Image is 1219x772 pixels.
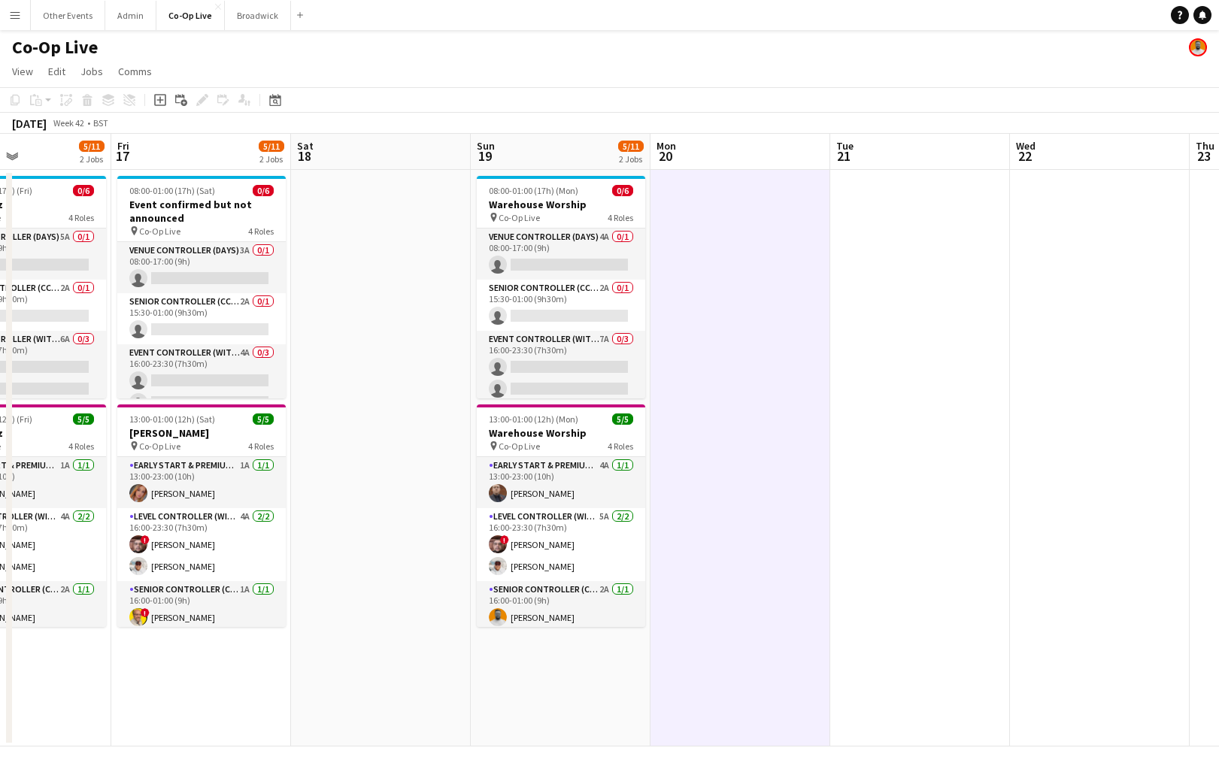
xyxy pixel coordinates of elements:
app-card-role: Venue Controller (Days)4A0/108:00-17:00 (9h) [477,229,645,280]
span: 0/6 [253,185,274,196]
a: View [6,62,39,81]
app-card-role: Level Controller (with CCTV)5A2/216:00-23:30 (7h30m)![PERSON_NAME][PERSON_NAME] [477,508,645,581]
div: [DATE] [12,116,47,131]
span: 5/5 [253,413,274,425]
a: Jobs [74,62,109,81]
app-job-card: 08:00-01:00 (17h) (Sat)0/6Event confirmed but not announced Co-Op Live4 RolesVenue Controller (Da... [117,176,286,398]
button: Co-Op Live [156,1,225,30]
span: Jobs [80,65,103,78]
app-card-role: Venue Controller (Days)3A0/108:00-17:00 (9h) [117,242,286,293]
span: 13:00-01:00 (12h) (Sat) [129,413,215,425]
h3: Warehouse Worship [477,198,645,211]
span: Co-Op Live [139,226,180,237]
span: 0/6 [612,185,633,196]
span: 4 Roles [68,212,94,223]
app-job-card: 13:00-01:00 (12h) (Sat)5/5[PERSON_NAME] Co-Op Live4 RolesEarly Start & Premium Controller (with C... [117,404,286,627]
h3: Warehouse Worship [477,426,645,440]
span: Co-Op Live [499,212,540,223]
div: 2 Jobs [259,153,284,165]
h1: Co-Op Live [12,36,98,59]
h3: [PERSON_NAME] [117,426,286,440]
button: Broadwick [225,1,291,30]
span: 23 [1193,147,1214,165]
span: 08:00-01:00 (17h) (Mon) [489,185,578,196]
span: 18 [295,147,314,165]
span: 4 Roles [248,440,274,452]
app-job-card: 13:00-01:00 (12h) (Mon)5/5Warehouse Worship Co-Op Live4 RolesEarly Start & Premium Controller (wi... [477,404,645,627]
span: 4 Roles [68,440,94,452]
span: 5/11 [618,141,644,152]
span: Tue [836,139,854,153]
app-card-role: Senior Controller (CCTV)2A0/115:30-01:00 (9h30m) [117,293,286,344]
span: 19 [475,147,495,165]
button: Admin [105,1,156,30]
span: 21 [834,147,854,165]
a: Comms [112,62,158,81]
span: ! [141,535,150,544]
span: Week 42 [50,117,87,129]
div: BST [93,117,108,129]
span: Mon [657,139,676,153]
span: 08:00-01:00 (17h) (Sat) [129,185,215,196]
span: 5/11 [79,141,105,152]
span: 0/6 [73,185,94,196]
app-user-avatar: Ben Sidaway [1189,38,1207,56]
app-card-role: Event Controller (with CCTV)4A0/316:00-23:30 (7h30m) [117,344,286,439]
span: View [12,65,33,78]
div: 2 Jobs [619,153,643,165]
span: ! [500,535,509,544]
span: 20 [654,147,676,165]
span: Fri [117,139,129,153]
app-card-role: Senior Controller (CCTV)2A1/116:00-01:00 (9h)[PERSON_NAME] [477,581,645,632]
span: 5/5 [612,413,633,425]
span: 13:00-01:00 (12h) (Mon) [489,413,578,425]
h3: Event confirmed but not announced [117,198,286,225]
app-card-role: Early Start & Premium Controller (with CCTV)1A1/113:00-23:00 (10h)[PERSON_NAME] [117,457,286,508]
span: 4 Roles [608,212,633,223]
app-card-role: Senior Controller (CCTV)1A1/116:00-01:00 (9h)![PERSON_NAME] [117,581,286,632]
span: 5/5 [73,413,94,425]
span: Co-Op Live [139,440,180,452]
span: 22 [1014,147,1036,165]
span: Co-Op Live [499,440,540,452]
app-card-role: Level Controller (with CCTV)4A2/216:00-23:30 (7h30m)![PERSON_NAME][PERSON_NAME] [117,508,286,581]
span: 17 [115,147,129,165]
button: Other Events [31,1,105,30]
span: 4 Roles [248,226,274,237]
span: Wed [1016,139,1036,153]
app-card-role: Event Controller (with CCTV)7A0/316:00-23:30 (7h30m) [477,331,645,425]
a: Edit [42,62,71,81]
div: 2 Jobs [80,153,104,165]
span: Sun [477,139,495,153]
span: Comms [118,65,152,78]
span: 4 Roles [608,440,633,452]
app-job-card: 08:00-01:00 (17h) (Mon)0/6Warehouse Worship Co-Op Live4 RolesVenue Controller (Days)4A0/108:00-17... [477,176,645,398]
app-card-role: Senior Controller (CCTV)2A0/115:30-01:00 (9h30m) [477,280,645,331]
span: Sat [297,139,314,153]
span: Thu [1196,139,1214,153]
span: 5/11 [259,141,284,152]
span: ! [141,608,150,617]
app-card-role: Early Start & Premium Controller (with CCTV)4A1/113:00-23:00 (10h)[PERSON_NAME] [477,457,645,508]
span: Edit [48,65,65,78]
